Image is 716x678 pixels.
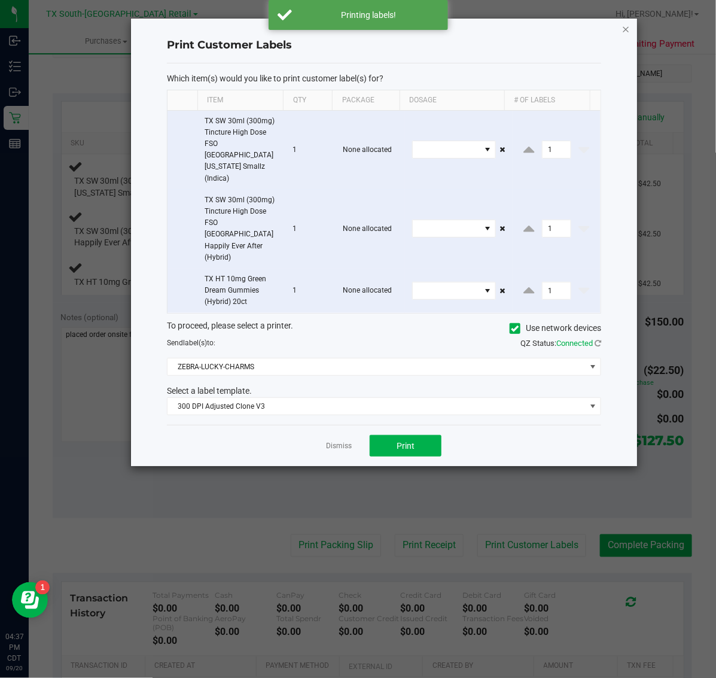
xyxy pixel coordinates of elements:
iframe: Resource center [12,582,48,618]
span: ZEBRA-LUCKY-CHARMS [167,358,586,375]
span: 300 DPI Adjusted Clone V3 [167,398,586,415]
td: 1 [285,111,336,190]
td: 1 [285,190,336,269]
span: Connected [556,339,593,348]
th: Item [197,90,284,111]
td: TX HT 10mg Green Dream Gummies (Hybrid) 20ct [197,269,286,313]
td: TX SW 30ml (300mg) Tincture High Dose FSO [GEOGRAPHIC_DATA] Happily Ever After (Hybrid) [197,190,286,269]
th: Package [332,90,400,111]
button: Print [370,435,441,457]
td: None allocated [336,111,406,190]
label: Use network devices [510,322,601,335]
td: 1 [285,269,336,313]
div: Printing labels! [298,9,439,21]
th: Qty [283,90,332,111]
span: label(s) [183,339,207,347]
a: Dismiss [326,441,352,451]
th: # of labels [504,90,590,111]
td: TX SW 30ml (300mg) Tincture High Dose FSO [GEOGRAPHIC_DATA] [US_STATE] Smallz (Indica) [197,111,286,190]
div: Select a label template. [158,385,610,397]
div: To proceed, please select a printer. [158,320,610,338]
span: Print [397,441,415,451]
td: None allocated [336,269,406,313]
span: Send to: [167,339,215,347]
td: None allocated [336,190,406,269]
span: QZ Status: [520,339,601,348]
iframe: Resource center unread badge [35,580,50,595]
th: Dosage [400,90,504,111]
h4: Print Customer Labels [167,38,601,53]
p: Which item(s) would you like to print customer label(s) for? [167,73,601,84]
